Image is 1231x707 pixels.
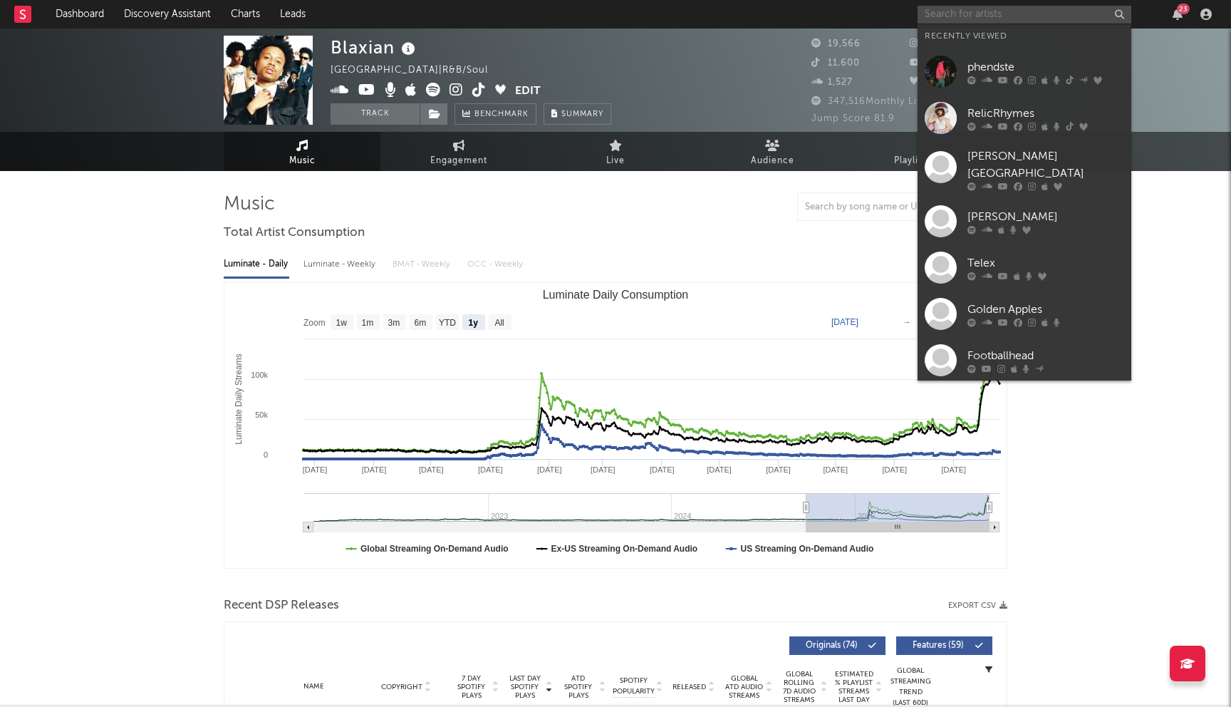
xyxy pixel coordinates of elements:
span: 1,527 [811,78,853,87]
text: → [903,317,911,327]
div: RelicRhymes [967,105,1124,122]
text: [DATE] [537,465,562,474]
span: Benchmark [474,106,529,123]
div: Footballhead [967,347,1124,364]
span: Total Artist Consumption [224,225,365,242]
span: Originals ( 74 ) [799,641,864,650]
a: [PERSON_NAME][GEOGRAPHIC_DATA] [918,141,1131,198]
text: [DATE] [707,465,732,474]
text: Global Streaming On-Demand Audio [360,544,509,554]
a: Telex [918,244,1131,291]
a: Audience [694,132,851,171]
text: Luminate Daily Streams [234,353,244,444]
div: phendste [967,58,1124,76]
text: All [494,318,504,328]
span: Jump Score: 81.9 [811,114,895,123]
div: Golden Apples [967,301,1124,318]
input: Search by song name or URL [798,202,948,213]
a: [PERSON_NAME] [918,198,1131,244]
text: 1y [469,318,479,328]
text: 50k [255,411,268,419]
a: Live [537,132,694,171]
a: Golden Apples [918,291,1131,337]
a: Playlists/Charts [851,132,1007,171]
span: Estimated % Playlist Streams Last Day [834,670,873,704]
div: [GEOGRAPHIC_DATA] | R&B/Soul [331,62,504,79]
span: Audience [751,153,794,170]
svg: Luminate Daily Consumption [224,283,1007,568]
text: [DATE] [882,465,907,474]
span: 347,516 Monthly Listeners [811,97,952,106]
text: 1w [336,318,348,328]
button: Features(59) [896,636,992,655]
span: Global Rolling 7D Audio Streams [779,670,819,704]
div: Recently Viewed [925,28,1124,45]
button: Edit [515,83,541,100]
text: [DATE] [941,465,966,474]
span: 10,100 [910,58,958,68]
span: Global ATD Audio Streams [724,674,764,700]
span: Features ( 59 ) [905,641,971,650]
div: 23 [1177,4,1190,14]
text: [DATE] [303,465,328,474]
text: 6m [415,318,427,328]
text: [DATE] [766,465,791,474]
text: [DATE] [831,317,858,327]
a: Benchmark [455,103,536,125]
span: Live [606,153,625,170]
a: Footballhead [918,337,1131,383]
span: 19,566 [811,39,861,48]
button: Track [331,103,420,125]
text: [DATE] [362,465,387,474]
span: 43,924 [910,39,960,48]
div: Name [267,681,360,692]
span: Music [289,153,316,170]
div: [PERSON_NAME][GEOGRAPHIC_DATA] [967,148,1124,182]
button: Summary [544,103,611,125]
div: Telex [967,254,1124,272]
text: [DATE] [419,465,444,474]
span: Copyright [381,683,422,691]
span: 282 [910,78,943,87]
text: [DATE] [650,465,675,474]
span: 7 Day Spotify Plays [452,674,490,700]
a: RelicRhymes [918,95,1131,141]
div: Blaxian [331,36,419,59]
text: [DATE] [478,465,503,474]
a: Engagement [380,132,537,171]
text: US Streaming On-Demand Audio [740,544,873,554]
span: Engagement [430,153,487,170]
a: Music [224,132,380,171]
text: Zoom [303,318,326,328]
span: ATD Spotify Plays [559,674,597,700]
text: YTD [439,318,456,328]
text: Ex-US Streaming On-Demand Audio [551,544,698,554]
span: Spotify Popularity [613,676,655,697]
span: Recent DSP Releases [224,597,339,614]
a: phendste [918,48,1131,95]
text: 0 [264,450,268,459]
span: Last Day Spotify Plays [506,674,544,700]
button: Originals(74) [789,636,885,655]
button: Export CSV [948,602,1007,610]
div: [PERSON_NAME] [967,208,1124,225]
div: Luminate - Daily [224,252,289,277]
span: Playlists/Charts [894,153,965,170]
button: 23 [1173,9,1183,20]
text: Luminate Daily Consumption [543,289,689,301]
div: Luminate - Weekly [303,252,378,277]
text: 1m [362,318,374,328]
span: 11,600 [811,58,860,68]
text: 100k [251,371,268,379]
span: Released [672,683,706,691]
text: [DATE] [823,465,848,474]
input: Search for artists [918,6,1131,24]
text: 3m [388,318,400,328]
span: Summary [561,110,603,118]
text: [DATE] [591,465,615,474]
